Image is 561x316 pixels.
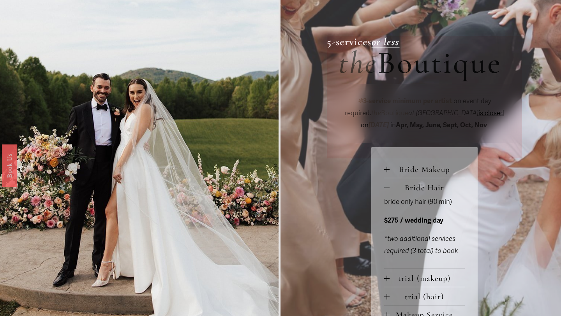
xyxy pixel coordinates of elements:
a: or less [372,35,400,48]
span: Boutique [378,44,502,82]
strong: 3-service minimum per artist [363,97,452,105]
span: trial (hair) [390,292,465,302]
span: Bride Makeup [390,165,465,174]
button: Bride Makeup [384,160,465,178]
em: at [GEOGRAPHIC_DATA] [408,109,478,117]
strong: $275 / wedding day [384,216,443,225]
span: Boutique [371,109,408,117]
p: bride only hair (90 min) [384,196,465,208]
em: the [371,109,381,117]
em: *two additional services required (3 total) to book [384,235,458,255]
em: ✽ [358,97,363,105]
p: on [339,95,510,131]
strong: 5-services [327,35,372,48]
div: Bride Hair [384,196,465,269]
button: Bride Hair [384,178,465,196]
button: trial (makeup) [384,269,465,287]
button: trial (hair) [384,287,465,305]
span: trial (makeup) [390,274,465,283]
em: [DATE] [369,121,389,129]
span: in [389,121,489,129]
span: on event day required. [345,97,493,117]
em: the [339,44,378,82]
a: Book Us [2,144,17,187]
span: is closed [478,109,504,117]
span: Bride Hair [390,183,465,193]
strong: Apr, May, June, Sept, Oct, Nov [396,121,487,129]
